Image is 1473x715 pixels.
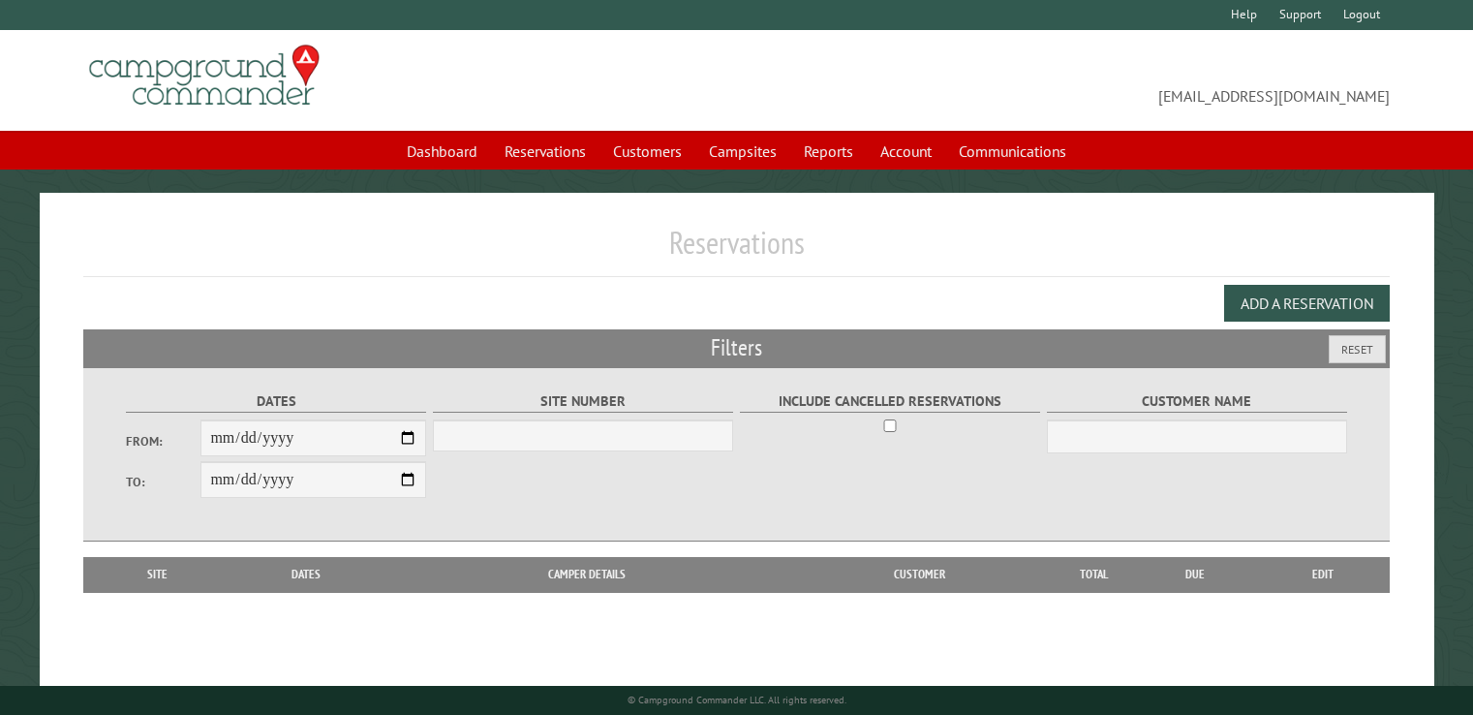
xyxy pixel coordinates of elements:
button: Add a Reservation [1224,285,1390,322]
th: Edit [1257,557,1390,592]
label: Site Number [433,390,734,413]
span: [EMAIL_ADDRESS][DOMAIN_NAME] [737,53,1390,108]
a: Communications [947,133,1078,170]
th: Customer [783,557,1056,592]
label: Include Cancelled Reservations [740,390,1041,413]
th: Dates [222,557,390,592]
label: From: [126,432,201,451]
th: Due [1133,557,1257,592]
a: Dashboard [395,133,489,170]
button: Reset [1329,335,1386,363]
a: Campsites [697,133,788,170]
label: Dates [126,390,427,413]
th: Total [1056,557,1133,592]
h1: Reservations [83,224,1390,277]
label: To: [126,473,201,491]
th: Site [93,557,222,592]
a: Reservations [493,133,598,170]
th: Camper Details [390,557,783,592]
a: Customers [601,133,693,170]
label: Customer Name [1047,390,1348,413]
a: Reports [792,133,865,170]
h2: Filters [83,329,1390,366]
a: Account [869,133,943,170]
img: Campground Commander [83,38,325,113]
small: © Campground Commander LLC. All rights reserved. [628,694,846,706]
